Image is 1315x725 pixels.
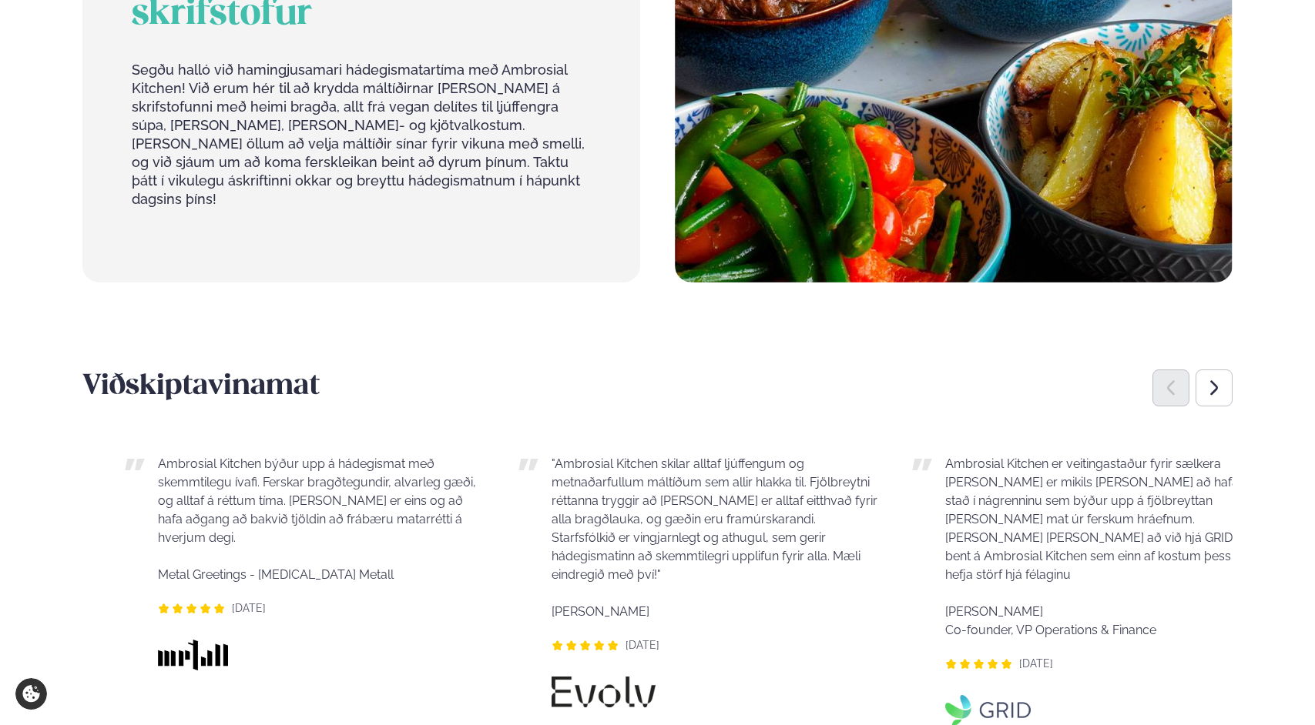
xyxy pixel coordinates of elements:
p: Segðu halló við hamingjusamari hádegismatartíma með Ambrosial Kitchen! Við erum hér til að krydda... [132,61,591,209]
span: [DATE] [1019,657,1053,670]
div: Next slide [1196,369,1233,406]
img: image alt [552,677,656,707]
span: Ambrosial Kitchen býður upp á hádegismat með skemmtilegu ívafi. Ferskar bragðtegundir, alvarleg g... [158,456,476,545]
a: Cookie settings [15,678,47,710]
span: Viðskiptavinamat [82,373,320,400]
span: [DATE] [626,639,659,651]
span: [PERSON_NAME] [552,604,649,619]
p: Ambrosial Kitchen er veitingastaður fyrir sælkera [PERSON_NAME] er mikils [PERSON_NAME] að hafa s... [945,455,1275,640]
span: "Ambrosial Kitchen skilar alltaf ljúffengum og metnaðarfullum máltíðum sem allir hlakka til. Fjöl... [552,456,877,582]
div: Previous slide [1152,369,1189,406]
span: Metal Greetings - [MEDICAL_DATA] Metall [158,567,394,582]
img: image alt [158,640,228,670]
span: [DATE] [232,602,266,614]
